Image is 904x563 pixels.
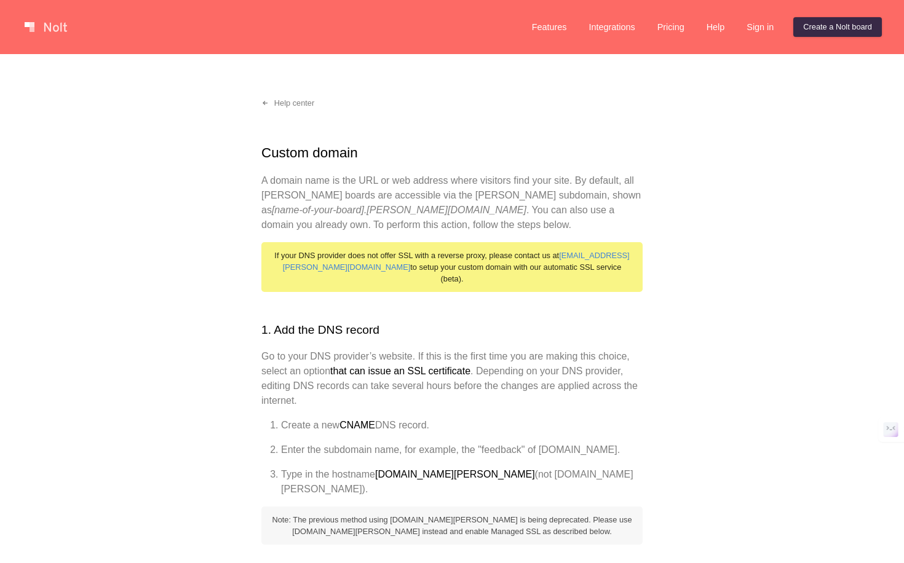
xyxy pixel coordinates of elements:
[793,17,882,37] a: Create a Nolt board
[339,420,375,430] strong: CNAME
[522,17,577,37] a: Features
[261,506,643,545] div: Note: The previous method using [DOMAIN_NAME][PERSON_NAME] is being deprecated. Please use [DOMAI...
[261,143,643,163] h1: Custom domain
[281,467,643,497] li: Type in the hostname (not [DOMAIN_NAME][PERSON_NAME]).
[261,349,643,408] p: Go to your DNS provider’s website. If this is the first time you are making this choice, select a...
[330,366,470,376] strong: that can issue an SSL certificate
[375,469,535,479] strong: [DOMAIN_NAME][PERSON_NAME]
[252,93,324,113] a: Help center
[261,173,643,232] p: A domain name is the URL or web address where visitors find your site. By default, all [PERSON_NA...
[281,443,643,457] li: Enter the subdomain name, for example, the "feedback" of [DOMAIN_NAME].
[261,242,643,293] div: If your DNS provider does not offer SSL with a reverse proxy, please contact us at to setup your ...
[737,17,783,37] a: Sign in
[281,418,643,433] li: Create a new DNS record.
[272,205,526,215] em: [name-of-your-board].[PERSON_NAME][DOMAIN_NAME]
[261,321,643,339] h2: 1. Add the DNS record
[648,17,694,37] a: Pricing
[579,17,644,37] a: Integrations
[283,251,630,272] a: [EMAIL_ADDRESS][PERSON_NAME][DOMAIN_NAME]
[697,17,735,37] a: Help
